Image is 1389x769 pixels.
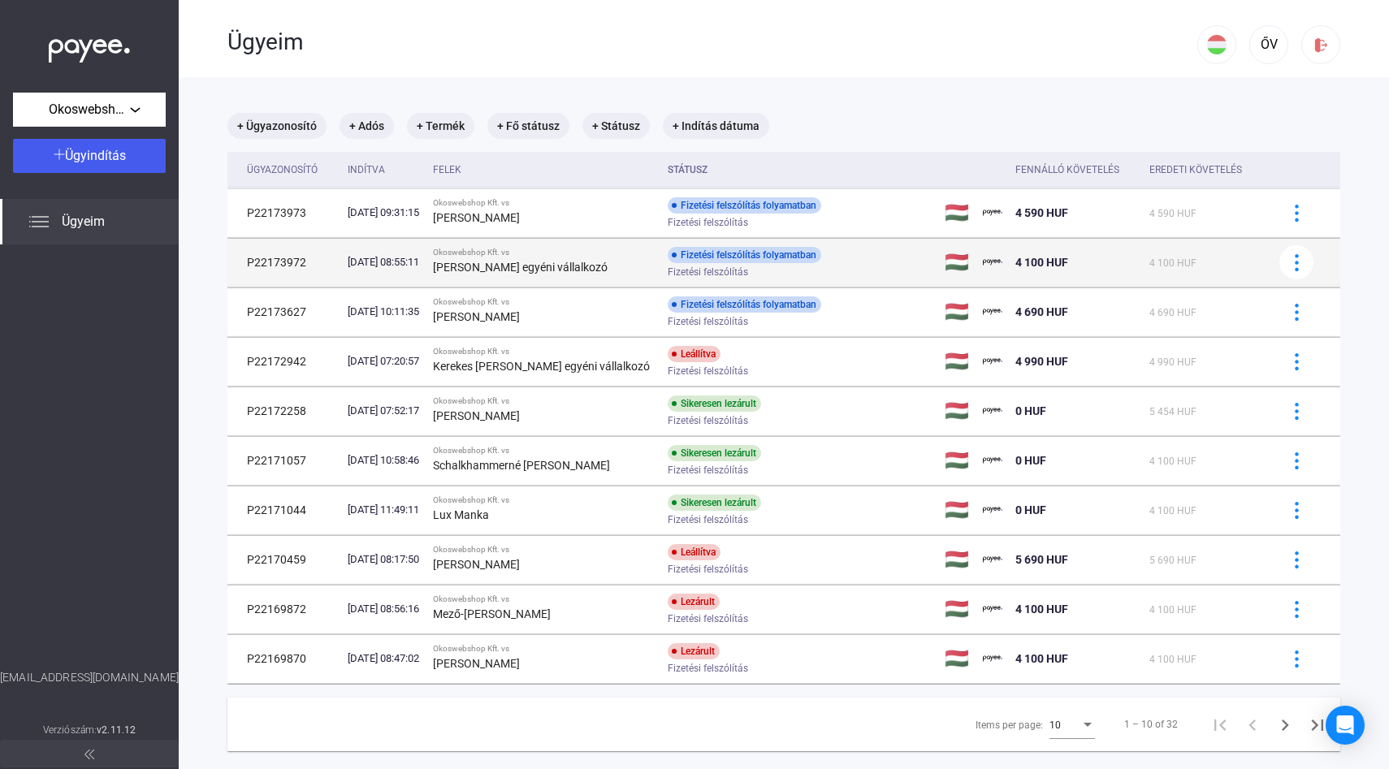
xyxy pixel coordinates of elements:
[1015,160,1119,179] div: Fennálló követelés
[1015,454,1046,467] span: 0 HUF
[938,287,976,336] td: 🇭🇺
[668,460,748,480] span: Fizetési felszólítás
[1204,708,1236,741] button: First page
[227,113,327,139] mat-chip: + Ügyazonosító
[1288,551,1305,568] img: more-blue
[348,502,421,518] div: [DATE] 11:49:11
[433,495,654,505] div: Okoswebshop Kft. vs
[983,253,1002,272] img: payee-logo
[49,30,130,63] img: white-payee-white-dot.svg
[668,296,821,313] div: Fizetési felszólítás folyamatban
[433,545,654,555] div: Okoswebshop Kft. vs
[983,500,1002,520] img: payee-logo
[348,452,421,469] div: [DATE] 10:58:46
[433,594,654,604] div: Okoswebshop Kft. vs
[1149,505,1196,516] span: 4 100 HUF
[1049,719,1061,731] span: 10
[1288,304,1305,321] img: more-blue
[433,396,654,406] div: Okoswebshop Kft. vs
[1197,25,1236,64] button: HU
[1149,257,1196,269] span: 4 100 HUF
[938,188,976,237] td: 🇭🇺
[348,601,421,617] div: [DATE] 08:56:16
[668,197,821,214] div: Fizetési felszólítás folyamatban
[938,535,976,584] td: 🇭🇺
[433,508,489,521] strong: Lux Manka
[938,238,976,287] td: 🇭🇺
[433,446,654,456] div: Okoswebshop Kft. vs
[1288,502,1305,519] img: more-blue
[13,139,166,173] button: Ügyindítás
[348,353,421,369] div: [DATE] 07:20:57
[1149,406,1196,417] span: 5 454 HUF
[983,599,1002,619] img: payee-logo
[227,436,341,485] td: P22171057
[668,312,748,331] span: Fizetési felszólítás
[1279,542,1313,577] button: more-blue
[668,659,748,678] span: Fizetési felszólítás
[983,302,1002,322] img: payee-logo
[1015,652,1068,665] span: 4 100 HUF
[65,148,126,163] span: Ügyindítás
[1207,35,1227,54] img: HU
[348,304,421,320] div: [DATE] 10:11:35
[938,585,976,633] td: 🇭🇺
[661,152,938,188] th: Státusz
[668,213,748,232] span: Fizetési felszólítás
[348,650,421,667] div: [DATE] 08:47:02
[97,724,136,736] strong: v2.11.12
[1288,403,1305,420] img: more-blue
[1326,706,1365,745] div: Open Intercom Messenger
[1288,650,1305,667] img: more-blue
[433,409,520,422] strong: [PERSON_NAME]
[1149,307,1196,318] span: 4 690 HUF
[1015,503,1046,516] span: 0 HUF
[668,609,748,629] span: Fizetési felszólítás
[227,337,341,386] td: P22172942
[433,160,654,179] div: Felek
[983,451,1002,470] img: payee-logo
[433,198,654,208] div: Okoswebshop Kft. vs
[1279,642,1313,676] button: more-blue
[983,401,1002,421] img: payee-logo
[227,188,341,237] td: P22173973
[983,203,1002,222] img: payee-logo
[1015,160,1136,179] div: Fennálló követelés
[1015,553,1068,566] span: 5 690 HUF
[983,550,1002,569] img: payee-logo
[668,346,720,362] div: Leállítva
[433,347,654,356] div: Okoswebshop Kft. vs
[348,205,421,221] div: [DATE] 09:31:15
[1269,708,1301,741] button: Next page
[433,360,650,373] strong: Kerekes [PERSON_NAME] egyéni vállalkozó
[433,607,551,620] strong: Mező-[PERSON_NAME]
[668,247,821,263] div: Fizetési felszólítás folyamatban
[983,352,1002,371] img: payee-logo
[227,387,341,435] td: P22172258
[668,495,761,511] div: Sikeresen lezárult
[487,113,569,139] mat-chip: + Fő státusz
[1149,456,1196,467] span: 4 100 HUF
[1279,592,1313,626] button: more-blue
[668,445,761,461] div: Sikeresen lezárult
[983,649,1002,668] img: payee-logo
[1249,25,1288,64] button: ŐV
[1313,37,1330,54] img: logout-red
[938,387,976,435] td: 🇭🇺
[1288,254,1305,271] img: more-blue
[433,558,520,571] strong: [PERSON_NAME]
[1149,208,1196,219] span: 4 590 HUF
[1149,604,1196,616] span: 4 100 HUF
[348,160,385,179] div: Indítva
[1149,356,1196,368] span: 4 990 HUF
[1015,305,1068,318] span: 4 690 HUF
[1149,160,1242,179] div: Eredeti követelés
[1279,196,1313,230] button: more-blue
[1288,452,1305,469] img: more-blue
[1236,708,1269,741] button: Previous page
[247,160,335,179] div: Ügyazonosító
[1301,25,1340,64] button: logout-red
[582,113,650,139] mat-chip: + Státusz
[227,238,341,287] td: P22173972
[29,212,49,231] img: list.svg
